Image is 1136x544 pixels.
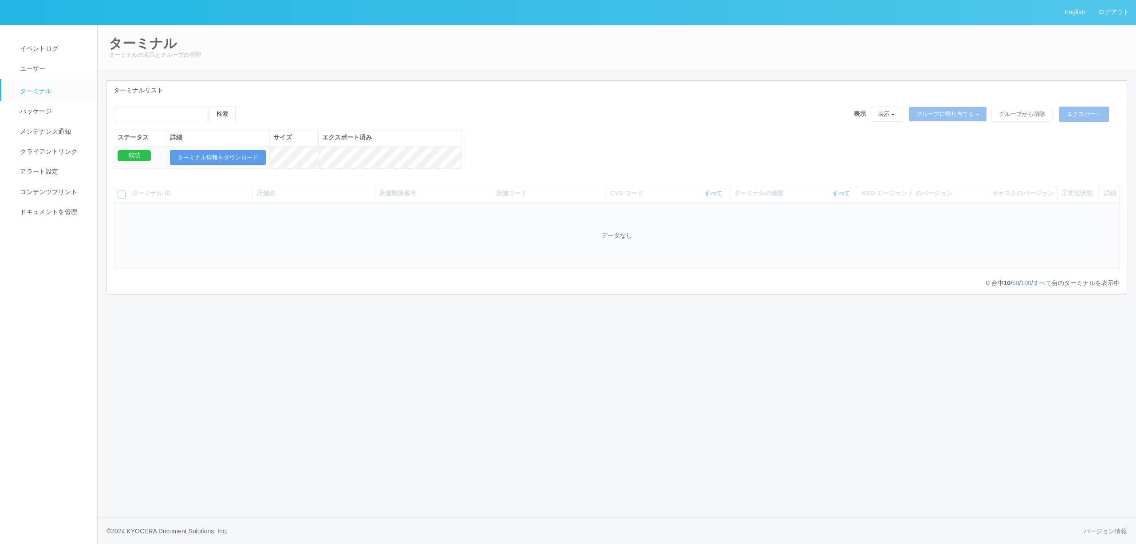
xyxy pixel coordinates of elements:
span: 10 [1004,279,1011,286]
div: 詳細 [170,133,266,142]
div: サイズ [273,133,315,142]
button: ターミナル情報をダウンロード [170,150,266,165]
button: グループから削除 [991,107,1053,122]
a: コンテンツプリント [1,182,105,202]
a: 100 [1021,279,1031,286]
a: パッケージ [1,101,105,121]
a: アラート設定 [1,162,105,182]
span: © 2024 KYOCERA Document Solutions, Inc. [106,528,228,535]
a: メンテナンス通知 [1,122,105,142]
span: KSD エージェント のバージョン [862,190,953,197]
button: 表示 [871,107,903,122]
div: エクスポート済み [322,133,458,142]
button: すべて [830,189,854,198]
div: 詳細 [1104,189,1116,198]
span: 店舗名 [256,190,275,197]
button: すべて [702,189,726,198]
a: 50 [1012,279,1019,286]
span: キオスクのバージョン [992,190,1054,197]
p: 台中 / / / 台のターミナルを表示中 [986,278,1120,288]
span: 正常性状態 [1061,190,1093,197]
span: 店舗コード [496,190,527,197]
a: すべて [1033,279,1052,286]
p: ターミナルの表示とグループの管理 [109,51,1125,60]
span: コンテンツプリント [18,188,77,195]
div: 成功 [118,150,151,161]
div: ターミナル ID [132,189,249,198]
span: パッケージ [18,107,52,115]
span: アラート設定 [18,168,58,175]
span: 0 [986,279,991,286]
button: エクスポート [1059,107,1109,122]
a: すべて [705,190,724,197]
button: グループに割り当てる [909,107,987,122]
span: メンテナンス通知 [18,128,71,135]
a: すべて [832,190,852,197]
a: ユーザー [1,59,105,79]
span: CVS コード [611,189,646,198]
span: ユーザー [18,65,45,72]
div: ターミナルリスト [107,81,1127,99]
a: ターミナル [1,79,105,101]
h2: ターミナル [109,36,1125,51]
a: イベントログ [1,39,105,59]
a: バージョン情報 [1084,527,1127,536]
button: 検索 [209,106,236,122]
span: イベントログ [18,45,58,52]
div: ステータス [118,133,162,142]
span: 表示 [854,109,866,119]
span: クライアントリンク [18,148,77,155]
span: ドキュメントを管理 [18,208,77,215]
span: ターミナル [18,87,52,95]
a: クライアントリンク [1,142,105,162]
span: ターミナルの種類 [734,189,786,198]
span: 店舗郵便番号 [379,190,416,197]
td: データなし [114,202,1120,269]
a: ドキュメントを管理 [1,202,105,222]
